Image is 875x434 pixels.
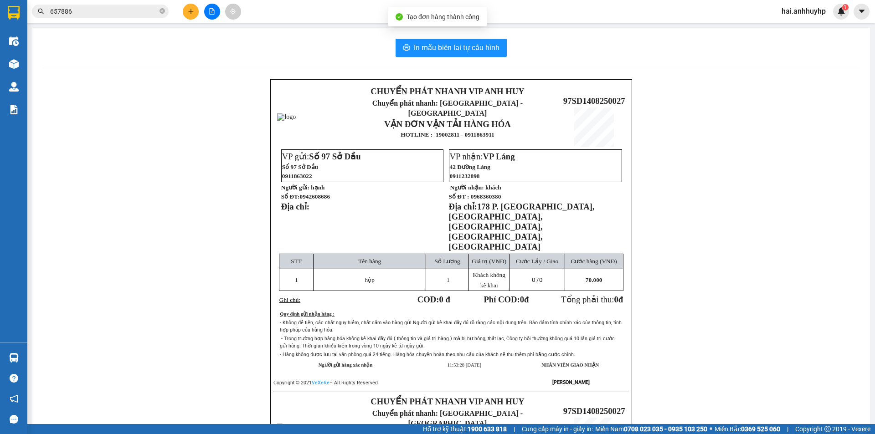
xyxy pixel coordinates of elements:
[844,4,847,10] span: 1
[450,173,480,179] span: 0911232898
[741,425,780,433] strong: 0369 525 060
[10,374,18,383] span: question-circle
[439,295,450,304] span: 0 đ
[280,336,615,349] span: - Trong trường hợp hàng hóa không kê khai đầy đủ ( thông tin và giá trị hàng ) mà bị hư hỏng, thấ...
[539,276,542,283] span: 0
[230,8,236,15] span: aim
[423,424,507,434] span: Hỗ trợ kỹ thuật:
[8,6,20,20] img: logo-vxr
[9,353,19,363] img: warehouse-icon
[319,363,373,368] strong: Người gửi hàng xác nhận
[710,427,712,431] span: ⚪️
[10,394,18,403] span: notification
[277,113,296,121] img: logo
[449,202,595,251] span: 178 P. [GEOGRAPHIC_DATA], [GEOGRAPHIC_DATA], [GEOGRAPHIC_DATA], [GEOGRAPHIC_DATA], [GEOGRAPHIC_DATA]
[281,202,309,211] strong: Địa chỉ:
[4,36,51,82] img: logo
[448,363,481,368] span: 11:53:28 [DATE]
[520,295,524,304] span: 0
[417,295,450,304] strong: COD:
[774,5,833,17] span: hai.anhhuyhp
[291,258,302,265] span: STT
[571,258,617,265] span: Cước hàng (VNĐ)
[396,13,403,20] span: check-circle
[522,424,593,434] span: Cung cấp máy in - giấy in:
[280,311,335,317] u: Quy định gửi nhận hàng :
[472,258,506,265] span: Giá trị (VNĐ)
[160,7,165,16] span: close-circle
[541,363,599,368] strong: NHÂN VIÊN GIAO NHẬN
[854,4,870,20] button: caret-down
[358,258,381,265] span: Tên hàng
[532,276,542,283] span: 0 /
[468,425,507,433] strong: 1900 633 818
[837,7,845,15] img: icon-new-feature
[384,119,511,129] strong: VẬN ĐƠN VẬN TẢI HÀNG HÓA
[280,320,622,333] span: Người gửi kê khai đầy đủ rõ ràng các nội dung trên. Bảo đảm tính chính xác của thông tin, tính hợ...
[299,193,330,200] span: 0942608686
[563,406,625,416] span: 97SD1408250027
[414,42,499,53] span: In mẫu biên lai tự cấu hình
[407,13,479,20] span: Tạo đơn hàng thành công
[371,87,524,96] strong: CHUYỂN PHÁT NHANH VIP ANH HUY
[485,184,501,191] span: khách
[311,184,324,191] span: hạnh
[281,184,309,191] strong: Người gửi:
[483,152,515,161] span: VP Láng
[471,193,501,200] span: 0968360380
[403,44,410,52] span: printer
[204,4,220,20] button: file-add
[282,152,361,161] span: VP gửi:
[450,152,515,161] span: VP nhận:
[160,8,165,14] span: close-circle
[624,425,707,433] strong: 0708 023 035 - 0935 103 250
[51,39,130,71] span: Chuyển phát nhanh: [GEOGRAPHIC_DATA] - [GEOGRAPHIC_DATA]
[586,276,602,283] span: 70.000
[614,295,618,304] span: 0
[473,271,505,289] span: Khách không kê khai
[277,424,296,431] img: logo
[38,8,44,15] span: search
[280,320,413,326] span: - Không để tiền, các chất nguy hiểm, chất cấm vào hàng gửi.
[715,424,780,434] span: Miền Bắc
[824,426,831,432] span: copyright
[295,276,298,283] span: 1
[401,131,494,138] strong: HOTLINE : 19002811 - 0911863911
[372,99,523,117] span: Chuyển phát nhanh: [GEOGRAPHIC_DATA] - [GEOGRAPHIC_DATA]
[10,415,18,424] span: message
[279,296,300,303] span: Ghi chú:
[9,82,19,92] img: warehouse-icon
[858,7,866,15] span: caret-down
[563,96,625,106] span: 97SD1408250027
[282,173,312,179] span: 0911863022
[225,4,241,20] button: aim
[561,295,623,304] span: Tổng phải thu:
[516,258,558,265] span: Cước Lấy / Giao
[57,7,125,37] strong: CHUYỂN PHÁT NHANH VIP ANH HUY
[312,380,329,386] a: VeXeRe
[396,39,507,57] button: printerIn mẫu biên lai tự cấu hình
[595,424,707,434] span: Miền Nam
[188,8,194,15] span: plus
[372,409,523,427] span: Chuyển phát nhanh: [GEOGRAPHIC_DATA] - [GEOGRAPHIC_DATA]
[209,8,215,15] span: file-add
[447,276,450,283] span: 1
[552,379,590,385] strong: [PERSON_NAME]
[281,193,330,200] strong: Số ĐT:
[9,59,19,69] img: warehouse-icon
[618,295,623,304] span: đ
[450,184,484,191] strong: Người nhận:
[365,276,375,283] span: hộp
[842,4,849,10] sup: 1
[309,152,360,161] span: Số 97 Sở Dầu
[371,397,524,406] strong: CHUYỂN PHÁT NHANH VIP ANH HUY
[787,424,788,434] span: |
[450,163,490,170] span: 42 Đường Láng
[183,4,199,20] button: plus
[50,6,158,16] input: Tìm tên, số ĐT hoặc mã đơn
[449,202,477,211] strong: Địa chỉ:
[273,380,378,386] span: Copyright © 2021 – All Rights Reserved
[514,424,515,434] span: |
[280,352,575,357] span: - Hàng không được lưu tại văn phòng quá 24 tiếng. Hàng hóa chuyển hoàn theo nhu cầu của khách sẽ ...
[484,295,529,304] strong: Phí COD: đ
